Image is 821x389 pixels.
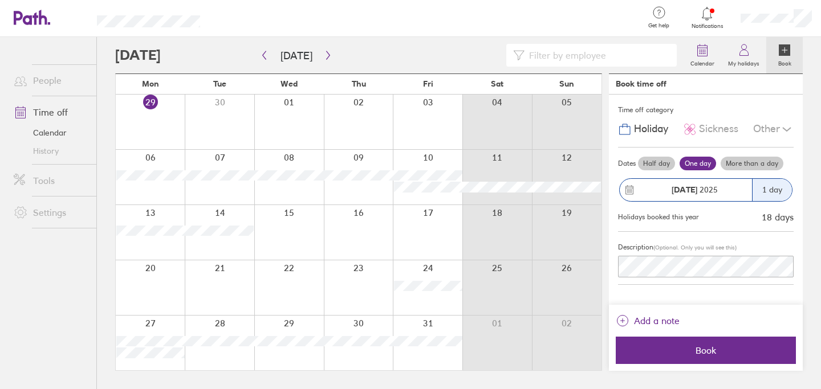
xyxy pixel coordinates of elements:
[640,22,677,29] span: Get help
[5,69,96,92] a: People
[618,213,699,221] div: Holidays booked this year
[616,79,666,88] div: Book time off
[753,118,794,140] div: Other
[766,37,803,73] a: Book
[684,37,721,73] a: Calendar
[672,185,718,194] span: 2025
[525,44,670,66] input: Filter by employee
[624,345,788,355] span: Book
[213,79,226,88] span: Tue
[618,173,794,207] button: [DATE] 20251 day
[271,46,322,65] button: [DATE]
[142,79,159,88] span: Mon
[699,123,738,135] span: Sickness
[5,142,96,160] a: History
[721,37,766,73] a: My holidays
[5,101,96,124] a: Time off
[634,312,680,330] span: Add a note
[281,79,298,88] span: Wed
[423,79,433,88] span: Fri
[618,101,794,118] div: Time off category
[680,157,716,170] label: One day
[721,57,766,67] label: My holidays
[689,23,726,30] span: Notifications
[5,201,96,224] a: Settings
[491,79,503,88] span: Sat
[771,57,798,67] label: Book
[684,57,721,67] label: Calendar
[616,312,680,330] button: Add a note
[5,169,96,192] a: Tools
[5,124,96,142] a: Calendar
[762,212,794,222] div: 18 days
[638,157,675,170] label: Half day
[618,243,653,251] span: Description
[653,244,737,251] span: (Optional. Only you will see this)
[616,337,796,364] button: Book
[618,159,636,167] span: Dates
[634,123,668,135] span: Holiday
[689,6,726,30] a: Notifications
[752,179,792,201] div: 1 day
[352,79,366,88] span: Thu
[721,157,783,170] label: More than a day
[672,185,697,195] strong: [DATE]
[559,79,574,88] span: Sun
